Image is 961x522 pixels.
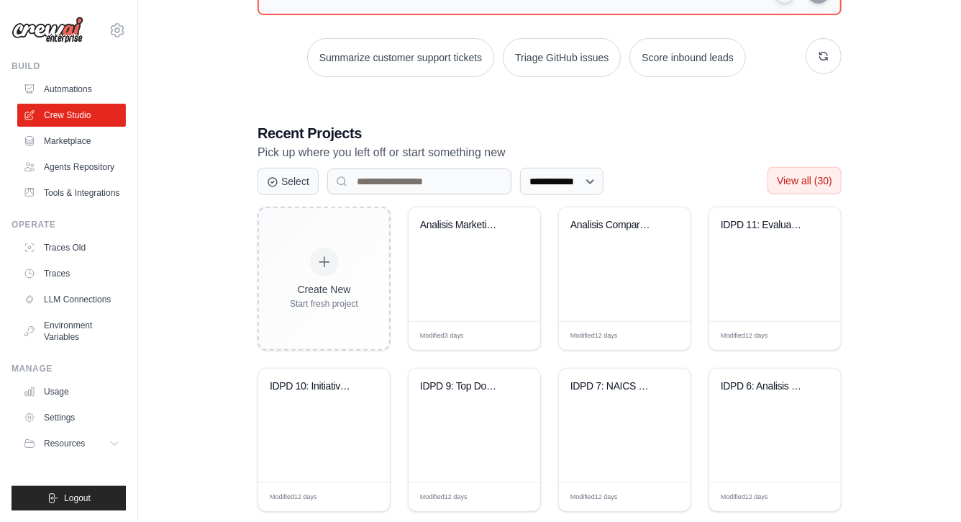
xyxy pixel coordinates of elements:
[258,143,842,162] p: Pick up where you left off or start something new
[721,219,808,232] div: IDPD 11: Evaluacion de Impacto de Iniciativas Estrategicas
[17,181,126,204] a: Tools & Integrations
[17,236,126,259] a: Traces Old
[806,38,842,74] button: Get new suggestions
[807,330,819,341] span: Edit
[12,17,83,44] img: Logo
[503,38,621,77] button: Triage GitHub issues
[17,432,126,455] button: Resources
[17,380,126,403] a: Usage
[420,219,507,232] div: Analisis Marketing Digital - 5 Agentes Especializados
[270,492,317,503] span: Modified 12 days
[12,60,126,72] div: Build
[258,168,319,195] button: Select
[657,330,669,341] span: Edit
[506,330,519,341] span: Edit
[657,492,669,503] span: Edit
[290,298,358,310] div: Start fresh project
[17,78,126,101] a: Automations
[420,331,464,341] span: Modified 3 days
[356,492,368,503] span: Edit
[64,492,91,504] span: Logout
[17,314,126,348] a: Environment Variables
[12,363,126,374] div: Manage
[17,288,126,311] a: LLM Connections
[12,219,126,230] div: Operate
[506,492,519,503] span: Edit
[629,38,746,77] button: Score inbound leads
[420,492,468,503] span: Modified 12 days
[570,380,657,393] div: IDPD 7: NAICS Competitor and Top Performer Analysis
[721,492,768,503] span: Modified 12 days
[570,219,657,232] div: Analisis Comparativo - Reportes Divididos 2019-2023
[570,331,618,341] span: Modified 12 days
[889,453,961,522] iframe: Chat Widget
[44,438,85,449] span: Resources
[420,380,507,393] div: IDPD 9: Top Down comparison
[570,492,618,503] span: Modified 12 days
[17,130,126,153] a: Marketplace
[721,331,768,341] span: Modified 12 days
[12,486,126,510] button: Logout
[777,175,832,186] span: View all (30)
[768,167,842,194] button: View all (30)
[258,123,842,143] h3: Recent Projects
[807,492,819,503] span: Edit
[721,380,808,393] div: IDPD 6: Analisis de KPIs Operacionales Empresariales
[307,38,494,77] button: Summarize customer support tickets
[17,406,126,429] a: Settings
[17,104,126,127] a: Crew Studio
[290,282,358,297] div: Create New
[17,156,126,179] a: Agents Repository
[270,380,357,393] div: IDPD 10: Initiatives and BUP analysis
[17,262,126,285] a: Traces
